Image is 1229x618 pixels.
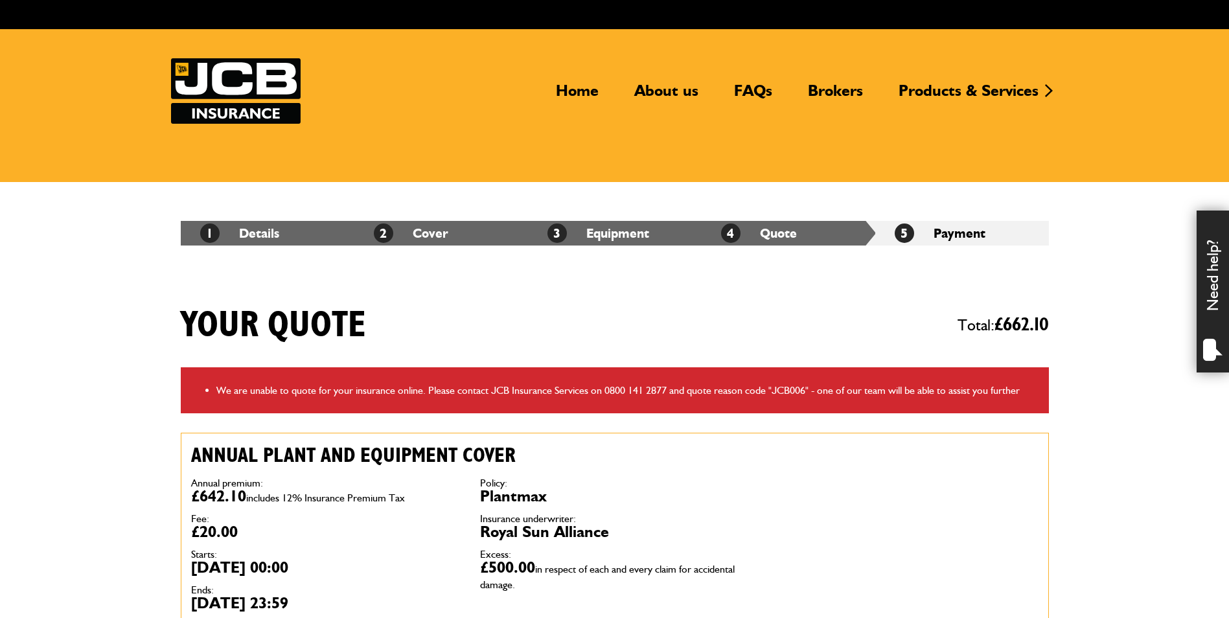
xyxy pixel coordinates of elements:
a: JCB Insurance Services [171,58,301,124]
dd: [DATE] 23:59 [191,595,461,611]
span: in respect of each and every claim for accidental damage. [480,563,735,591]
li: We are unable to quote for your insurance online. Please contact JCB Insurance Services on 0800 1... [216,382,1039,399]
dt: Ends: [191,585,461,595]
li: Quote [702,221,875,246]
a: Brokers [798,81,873,111]
a: Home [546,81,608,111]
span: 3 [547,223,567,243]
h2: Annual plant and equipment cover [191,443,750,468]
dd: Plantmax [480,488,750,504]
a: FAQs [724,81,782,111]
span: 5 [895,223,914,243]
dd: £642.10 [191,488,461,504]
dt: Starts: [191,549,461,560]
span: Total: [958,310,1049,340]
dd: £20.00 [191,524,461,540]
a: 2Cover [374,225,448,241]
a: 1Details [200,225,279,241]
dt: Annual premium: [191,478,461,488]
dt: Policy: [480,478,750,488]
span: 2 [374,223,393,243]
div: Need help? [1197,211,1229,372]
a: About us [625,81,708,111]
a: 3Equipment [547,225,649,241]
dd: Royal Sun Alliance [480,524,750,540]
span: 4 [721,223,741,243]
dt: Insurance underwriter: [480,514,750,524]
h1: Your quote [181,304,366,347]
span: 1 [200,223,220,243]
dd: [DATE] 00:00 [191,560,461,575]
span: £ [994,315,1049,334]
dt: Fee: [191,514,461,524]
img: JCB Insurance Services logo [171,58,301,124]
span: 662.10 [1003,315,1049,334]
span: includes 12% Insurance Premium Tax [246,492,405,504]
dt: Excess: [480,549,750,560]
dd: £500.00 [480,560,750,591]
li: Payment [875,221,1049,246]
a: Products & Services [889,81,1048,111]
